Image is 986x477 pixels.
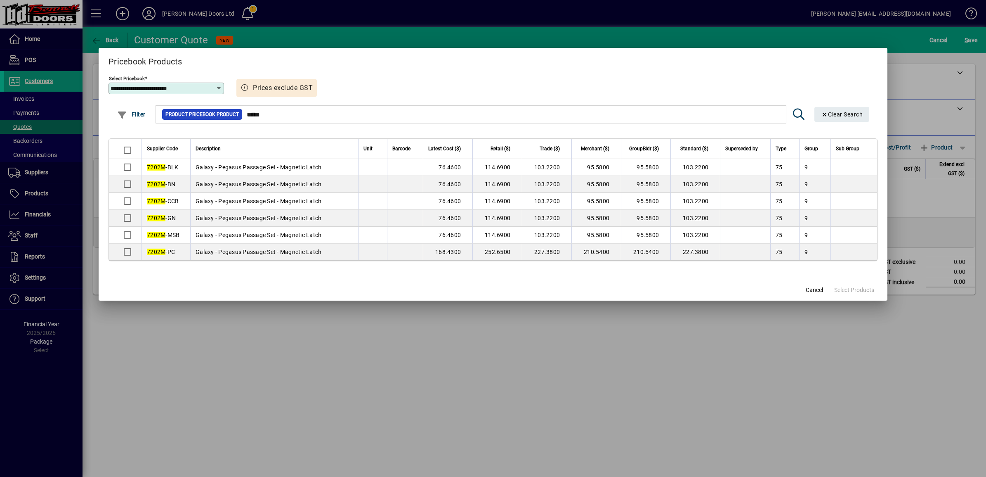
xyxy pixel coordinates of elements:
[196,181,321,187] span: Galaxy - Pegasus Passage Set - Magnetic Latch
[147,181,165,187] em: 7202M
[472,193,522,210] td: 114.6900
[571,227,621,244] td: 95.5800
[804,198,808,204] span: 9
[147,198,179,204] span: -CCB
[196,232,321,238] span: Galaxy - Pegasus Passage Set - Magnetic Latch
[670,244,720,260] td: 227.3800
[147,144,185,153] div: Supplier Code
[804,181,808,187] span: 9
[439,181,461,187] span: 76.4600
[196,215,321,221] span: Galaxy - Pegasus Passage Set - Magnetic Latch
[522,227,571,244] td: 103.2200
[776,164,783,171] span: 75
[725,144,765,153] div: Superseded by
[147,181,175,187] span: -BN
[147,215,176,221] span: -GN
[821,111,863,118] span: Clear Search
[147,232,165,238] em: 7202M
[147,198,165,204] em: 7202M
[196,144,221,153] span: Description
[165,110,239,119] span: Product Pricebook Product
[725,144,758,153] span: Superseded by
[522,176,571,193] td: 103.2200
[472,176,522,193] td: 114.6900
[428,144,468,153] div: Latest Cost ($)
[571,159,621,176] td: 95.5800
[439,232,461,238] span: 76.4600
[439,198,461,204] span: 76.4600
[581,144,609,153] span: Merchant ($)
[621,227,670,244] td: 95.5800
[776,144,786,153] span: Type
[836,144,859,153] span: Sub Group
[147,232,179,238] span: -MSB
[621,176,670,193] td: 95.5800
[776,249,783,255] span: 75
[392,144,410,153] span: Barcode
[117,111,146,118] span: Filter
[814,107,870,122] button: Clear
[801,282,828,297] button: Cancel
[806,286,823,294] span: Cancel
[99,48,887,72] h2: Pricebook Products
[621,193,670,210] td: 95.5800
[621,159,670,176] td: 95.5800
[540,144,560,153] span: Trade ($)
[670,227,720,244] td: 103.2200
[491,144,510,153] span: Retail ($)
[621,210,670,227] td: 95.5800
[253,83,313,93] span: Prices exclude GST
[392,144,418,153] div: Barcode
[804,249,808,255] span: 9
[196,164,321,171] span: Galaxy - Pegasus Passage Set - Magnetic Latch
[629,144,659,153] span: GroupBldr ($)
[836,144,867,153] div: Sub Group
[680,144,708,153] span: Standard ($)
[196,144,353,153] div: Description
[472,227,522,244] td: 114.6900
[472,210,522,227] td: 114.6900
[522,193,571,210] td: 103.2200
[439,215,461,221] span: 76.4600
[147,249,175,255] span: -PC
[670,159,720,176] td: 103.2200
[363,144,382,153] div: Unit
[670,176,720,193] td: 103.2200
[522,159,571,176] td: 103.2200
[147,215,165,221] em: 7202M
[363,144,373,153] span: Unit
[776,198,783,204] span: 75
[472,159,522,176] td: 114.6900
[115,107,148,122] button: Filter
[109,75,145,81] mat-label: Select Pricebook
[196,198,321,204] span: Galaxy - Pegasus Passage Set - Magnetic Latch
[147,164,178,171] span: -BLK
[522,210,571,227] td: 103.2200
[435,249,461,255] span: 168.4300
[571,176,621,193] td: 95.5800
[571,210,621,227] td: 95.5800
[776,232,783,238] span: 75
[776,181,783,187] span: 75
[196,249,321,255] span: Galaxy - Pegasus Passage Set - Magnetic Latch
[472,244,522,260] td: 252.6500
[571,244,621,260] td: 210.5400
[776,215,783,221] span: 75
[804,144,826,153] div: Group
[670,193,720,210] td: 103.2200
[571,193,621,210] td: 95.5800
[147,144,178,153] span: Supplier Code
[439,164,461,171] span: 76.4600
[670,210,720,227] td: 103.2200
[147,164,165,171] em: 7202M
[522,244,571,260] td: 227.3800
[804,232,808,238] span: 9
[804,144,818,153] span: Group
[428,144,461,153] span: Latest Cost ($)
[804,164,808,171] span: 9
[776,144,794,153] div: Type
[804,215,808,221] span: 9
[621,244,670,260] td: 210.5400
[147,249,165,255] em: 7202M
